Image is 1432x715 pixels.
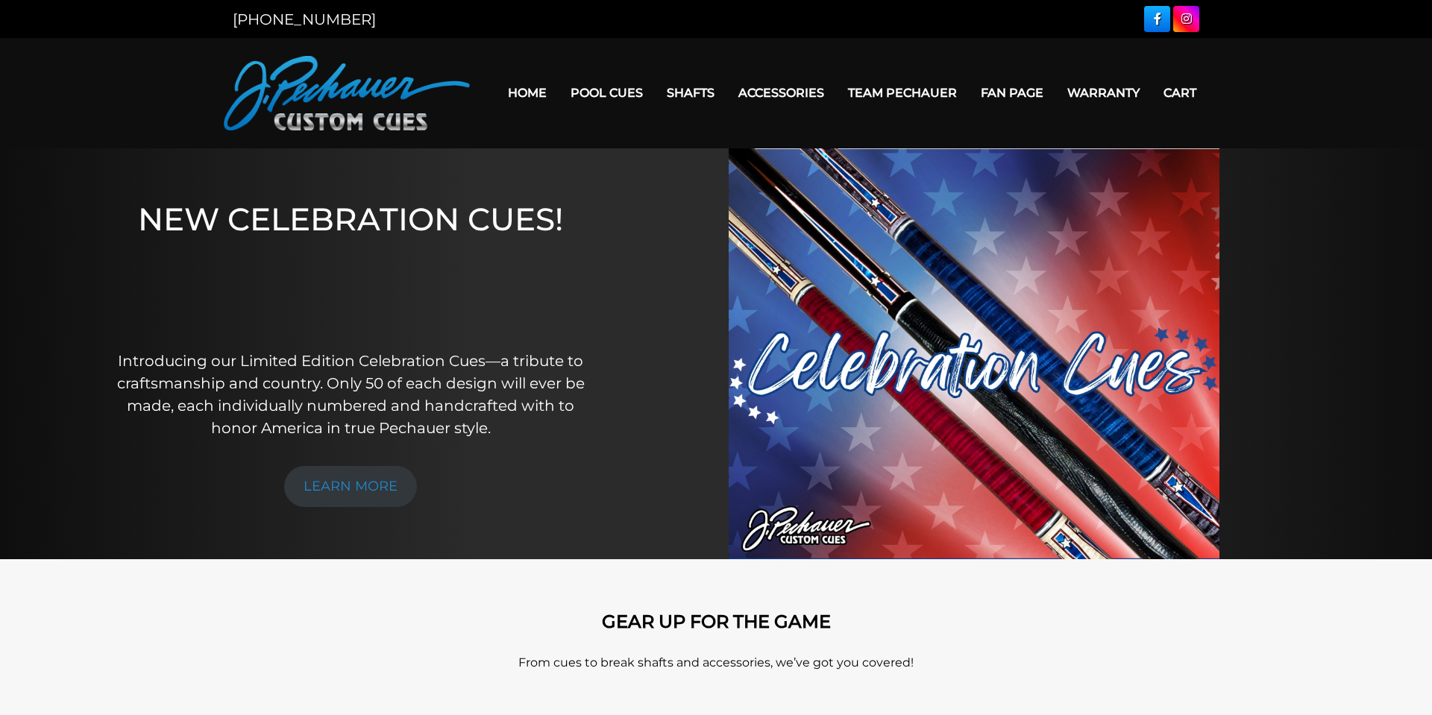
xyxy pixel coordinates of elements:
[1152,74,1208,112] a: Cart
[559,74,655,112] a: Pool Cues
[602,611,831,632] strong: GEAR UP FOR THE GAME
[115,201,586,330] h1: NEW CELEBRATION CUES!
[496,74,559,112] a: Home
[233,10,376,28] a: [PHONE_NUMBER]
[224,56,470,130] img: Pechauer Custom Cues
[655,74,726,112] a: Shafts
[836,74,969,112] a: Team Pechauer
[284,466,417,507] a: LEARN MORE
[115,350,586,439] p: Introducing our Limited Edition Celebration Cues—a tribute to craftsmanship and country. Only 50 ...
[291,654,1141,672] p: From cues to break shafts and accessories, we’ve got you covered!
[1055,74,1152,112] a: Warranty
[969,74,1055,112] a: Fan Page
[726,74,836,112] a: Accessories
